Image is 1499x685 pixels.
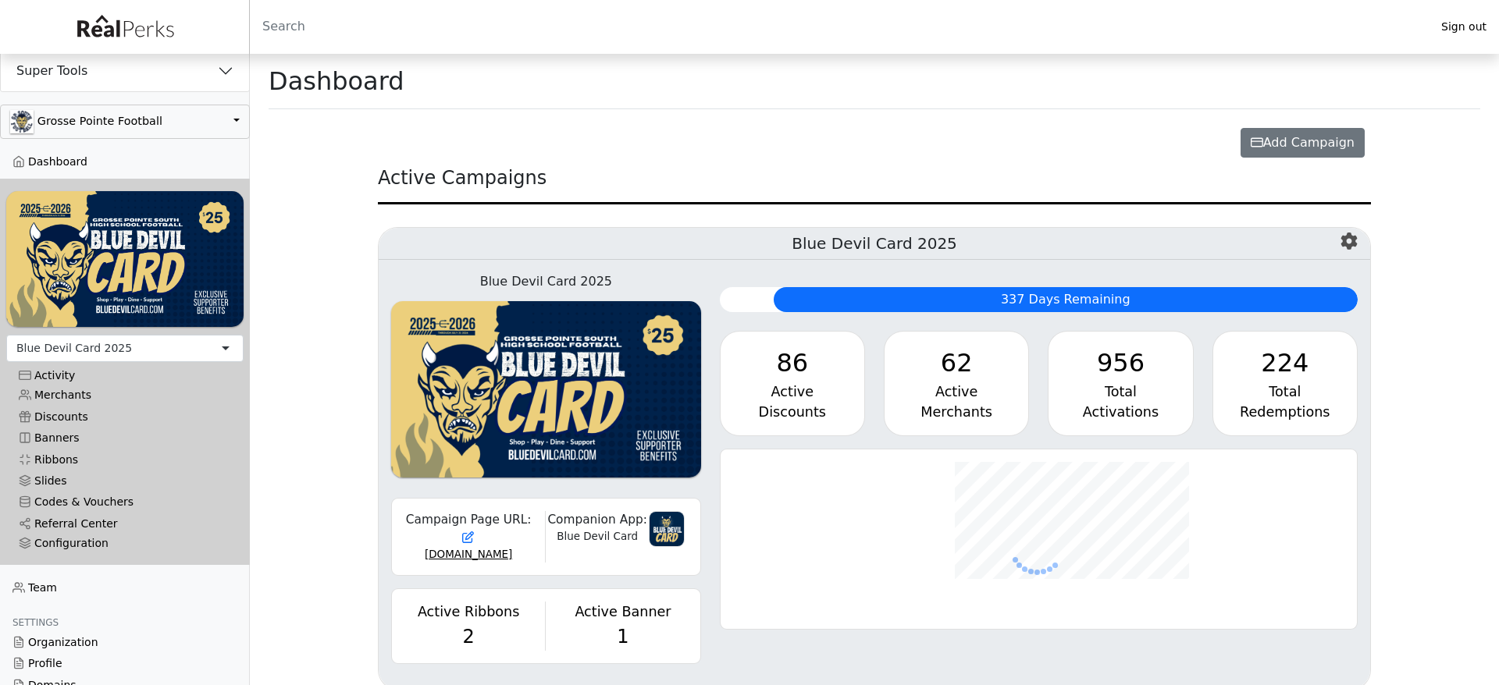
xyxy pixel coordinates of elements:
[1048,331,1193,436] a: 956 Total Activations
[391,301,701,478] img: WvZzOez5OCqmO91hHZfJL7W2tJ07LbGMjwPPNJwI.png
[1212,331,1358,436] a: 224 Total Redemptions
[6,492,244,513] a: Codes & Vouchers
[6,470,244,492] a: Slides
[1061,382,1180,402] div: Total
[1,51,249,91] button: Super Tools
[6,406,244,428] a: Discounts
[1241,128,1365,158] button: Add Campaign
[19,537,231,550] div: Configuration
[19,369,231,382] div: Activity
[649,511,685,547] img: 3g6IGvkLNUf97zVHvl5PqY3f2myTnJRpqDk2mpnC.png
[401,511,536,547] div: Campaign Page URL:
[6,428,244,449] a: Banners
[250,8,1429,45] input: Search
[6,513,244,534] a: Referral Center
[6,385,244,406] a: Merchants
[1061,344,1180,382] div: 956
[546,529,649,545] div: Blue Devil Card
[897,344,1016,382] div: 62
[897,382,1016,402] div: Active
[401,623,536,651] div: 2
[379,228,1370,260] h5: Blue Devil Card 2025
[546,511,649,529] div: Companion App:
[1226,382,1344,402] div: Total
[69,9,181,44] img: real_perks_logo-01.svg
[391,272,701,291] div: Blue Devil Card 2025
[1226,402,1344,422] div: Redemptions
[1226,344,1344,382] div: 224
[555,602,690,650] a: Active Banner 1
[720,331,865,436] a: 86 Active Discounts
[401,602,536,650] a: Active Ribbons 2
[401,602,536,622] div: Active Ribbons
[1429,16,1499,37] a: Sign out
[378,164,1371,204] div: Active Campaigns
[12,617,59,628] span: Settings
[733,402,852,422] div: Discounts
[10,110,34,133] img: GAa1zriJJmkmu1qRtUwg8x1nQwzlKm3DoqW9UgYl.jpg
[1061,402,1180,422] div: Activations
[733,344,852,382] div: 86
[555,623,690,651] div: 1
[733,382,852,402] div: Active
[16,340,132,357] div: Blue Devil Card 2025
[269,66,404,96] h1: Dashboard
[884,331,1029,436] a: 62 Active Merchants
[774,287,1358,312] div: 337 Days Remaining
[897,402,1016,422] div: Merchants
[425,548,512,560] a: [DOMAIN_NAME]
[6,449,244,470] a: Ribbons
[6,191,244,327] img: WvZzOez5OCqmO91hHZfJL7W2tJ07LbGMjwPPNJwI.png
[555,602,690,622] div: Active Banner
